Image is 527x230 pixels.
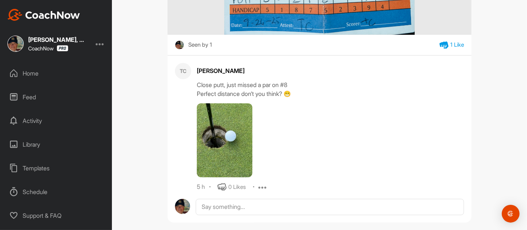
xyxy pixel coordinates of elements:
div: Home [4,64,109,83]
img: avatar [175,199,190,214]
div: Templates [4,159,109,177]
div: Feed [4,88,109,106]
div: Open Intercom Messenger [502,205,520,223]
div: TC [175,63,191,79]
img: media [197,103,252,177]
div: CoachNow [28,45,68,51]
div: 0 Likes [228,183,246,191]
div: Support & FAQ [4,206,109,225]
img: CoachNow [7,9,80,21]
div: Library [4,135,109,154]
div: 5 h [197,183,205,191]
div: Schedule [4,183,109,201]
img: square_6f22663c80ea9c74e238617ec5116298.jpg [7,36,24,52]
div: Seen by 1 [188,40,212,50]
div: Activity [4,111,109,130]
img: CoachNow Pro [57,45,68,51]
div: Close putt, just missed a par on #8 Perfect distance don’t you think? 😁 [197,80,464,98]
div: 1 Like [450,41,464,49]
img: square_6f22663c80ea9c74e238617ec5116298.jpg [175,40,184,50]
div: [PERSON_NAME], PGA Master Teacher [28,37,87,43]
div: [PERSON_NAME] [197,66,464,75]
